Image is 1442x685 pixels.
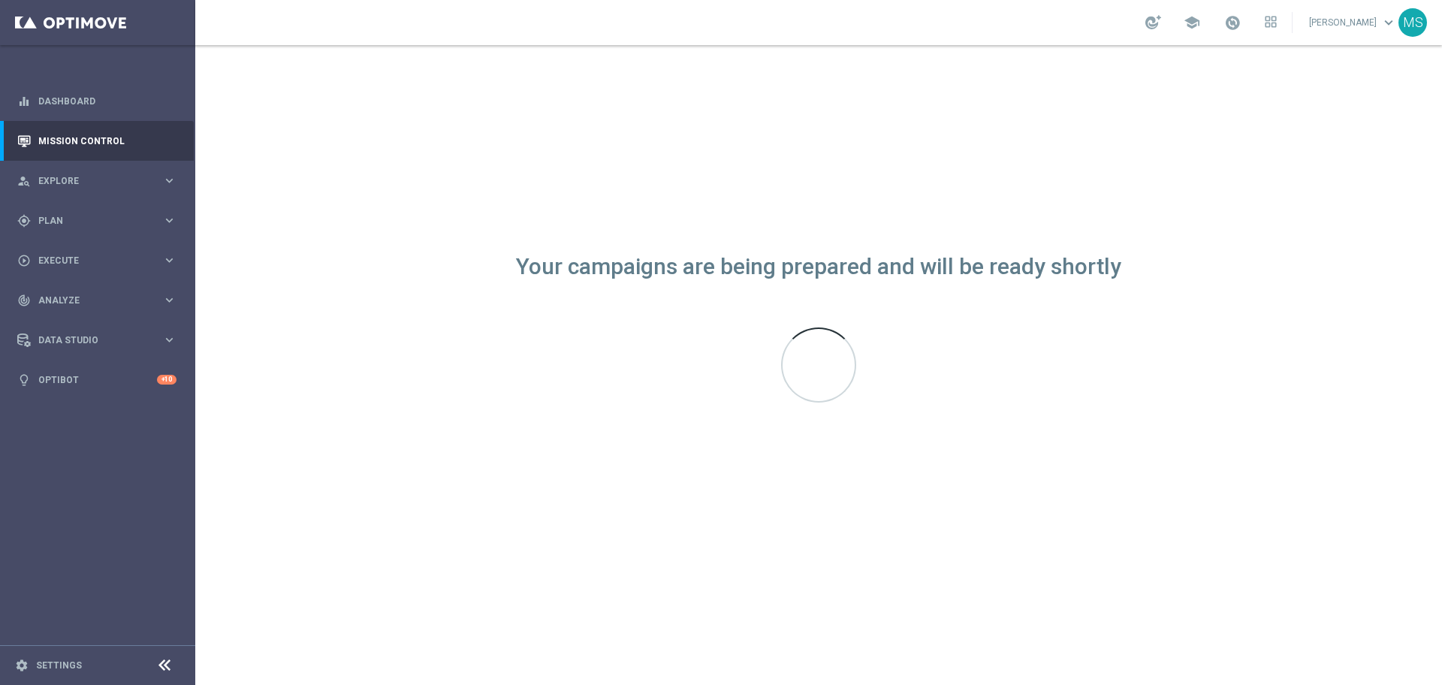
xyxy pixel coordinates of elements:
span: Data Studio [38,336,162,345]
a: Mission Control [38,121,176,161]
div: Plan [17,214,162,228]
a: Settings [36,661,82,670]
div: Explore [17,174,162,188]
i: track_changes [17,294,31,307]
span: Analyze [38,296,162,305]
button: person_search Explore keyboard_arrow_right [17,175,177,187]
span: keyboard_arrow_down [1380,14,1397,31]
div: MS [1398,8,1427,37]
div: Optibot [17,360,176,400]
i: gps_fixed [17,214,31,228]
i: equalizer [17,95,31,108]
div: Dashboard [17,81,176,121]
button: equalizer Dashboard [17,95,177,107]
div: Analyze [17,294,162,307]
i: lightbulb [17,373,31,387]
i: keyboard_arrow_right [162,293,176,307]
button: lightbulb Optibot +10 [17,374,177,386]
div: Data Studio [17,333,162,347]
button: gps_fixed Plan keyboard_arrow_right [17,215,177,227]
i: keyboard_arrow_right [162,253,176,267]
div: Your campaigns are being prepared and will be ready shortly [516,261,1121,273]
div: Execute [17,254,162,267]
a: Dashboard [38,81,176,121]
span: school [1184,14,1200,31]
i: person_search [17,174,31,188]
span: Execute [38,256,162,265]
i: play_circle_outline [17,254,31,267]
i: settings [15,659,29,672]
a: Optibot [38,360,157,400]
div: +10 [157,375,176,385]
span: Explore [38,177,162,186]
i: keyboard_arrow_right [162,333,176,347]
i: keyboard_arrow_right [162,174,176,188]
div: Mission Control [17,121,176,161]
button: Mission Control [17,135,177,147]
i: keyboard_arrow_right [162,213,176,228]
button: track_changes Analyze keyboard_arrow_right [17,294,177,306]
a: [PERSON_NAME]keyboard_arrow_down [1308,11,1398,34]
button: Data Studio keyboard_arrow_right [17,334,177,346]
button: play_circle_outline Execute keyboard_arrow_right [17,255,177,267]
span: Plan [38,216,162,225]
